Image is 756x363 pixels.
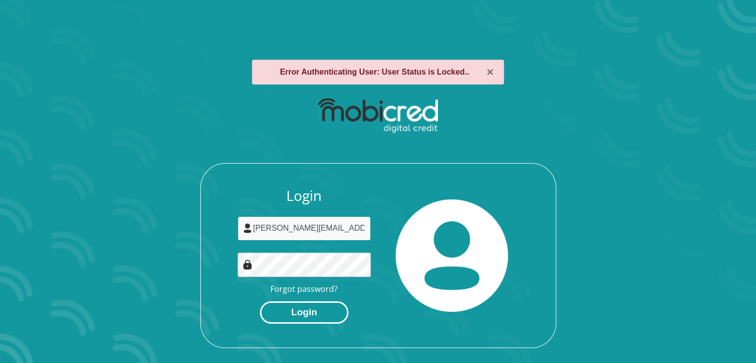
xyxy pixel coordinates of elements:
[280,68,469,76] strong: Error Authenticating User: User Status is Locked..
[243,260,252,270] img: Image
[243,223,252,233] img: user-icon image
[318,98,438,133] img: mobicred logo
[260,301,348,324] button: Login
[238,216,371,241] input: Username
[238,187,371,204] h3: Login
[487,66,494,78] button: ×
[270,283,337,294] a: Forgot password?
